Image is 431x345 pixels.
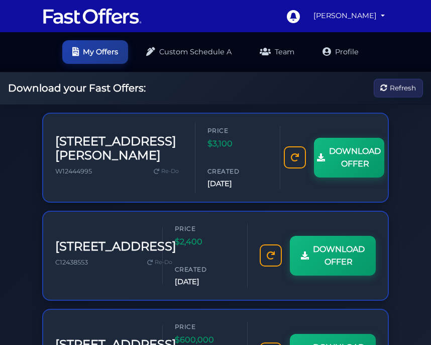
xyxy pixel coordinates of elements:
a: DOWNLOAD OFFER [290,236,376,276]
span: Price [175,224,235,233]
h3: [STREET_ADDRESS] [55,239,176,254]
span: Price [175,322,235,331]
a: Custom Schedule A [136,40,242,64]
h3: [STREET_ADDRESS][PERSON_NAME] [55,134,183,163]
span: $3,100 [207,137,268,150]
span: Price [207,126,268,135]
h2: Download your Fast Offers: [8,82,146,94]
span: Created [175,265,235,274]
span: [DATE] [175,276,235,288]
a: My Offers [62,40,128,64]
a: Re-Do [150,165,183,178]
button: Refresh [374,79,423,98]
span: [DATE] [207,178,268,190]
span: Re-Do [161,167,179,176]
span: Re-Do [155,258,172,267]
a: Team [250,40,304,64]
a: [PERSON_NAME] [309,6,389,26]
span: W12444995 [55,167,92,175]
a: Re-Do [143,256,176,269]
span: C12438553 [55,258,88,266]
span: DOWNLOAD OFFER [329,145,381,170]
span: $2,400 [175,235,235,248]
a: Profile [312,40,369,64]
span: Created [207,166,268,176]
a: DOWNLOAD OFFER [314,138,384,178]
span: Refresh [390,82,416,94]
span: DOWNLOAD OFFER [313,243,365,269]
